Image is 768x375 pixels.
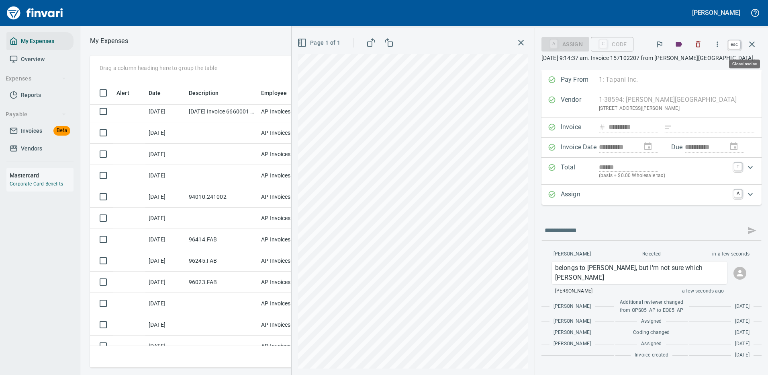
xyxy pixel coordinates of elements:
p: (basis + $0.00 Wholesale tax) [599,172,729,180]
td: AP Invoices [258,186,318,208]
td: AP Invoices [258,229,318,250]
td: [DATE] [145,293,186,314]
span: [PERSON_NAME] [554,340,591,348]
td: [DATE] [145,144,186,165]
td: AP Invoices [258,208,318,229]
p: Total [561,163,599,180]
a: Reports [6,86,74,104]
td: AP Invoices [258,101,318,122]
td: [DATE] [145,101,186,122]
span: [PERSON_NAME] [554,317,591,326]
td: [DATE] [145,336,186,357]
h5: [PERSON_NAME] [692,8,740,17]
span: [DATE] [735,351,750,359]
a: Corporate Card Benefits [10,181,63,187]
button: [PERSON_NAME] [690,6,742,19]
p: Assign [561,190,599,200]
button: More [709,35,726,53]
span: Payable [6,109,66,120]
span: in a few seconds [712,250,750,258]
td: AP Invoices [258,272,318,293]
button: Expenses [2,71,69,86]
td: [DATE] [145,122,186,144]
a: Vendors [6,140,74,158]
a: InvoicesBeta [6,122,74,140]
div: Expand [541,158,762,185]
span: Assigned [641,317,662,326]
td: AP Invoices [258,144,318,165]
td: [DATE] [145,314,186,336]
span: Alert [116,88,129,98]
nav: breadcrumb [90,36,128,46]
span: Additional reviewer changed from OPS05_AP to EQ05_AP [619,299,684,315]
p: belongs to [PERSON_NAME], but I'm not sure which [PERSON_NAME] [555,263,724,282]
span: Vendors [21,144,42,154]
td: 96245.FAB [186,250,258,272]
td: [DATE] [145,229,186,250]
td: 96414.FAB [186,229,258,250]
a: Overview [6,50,74,68]
a: A [734,190,742,198]
span: Beta [53,126,70,135]
span: Invoices [21,126,42,136]
div: Assign [541,40,589,47]
button: Page 1 of 1 [296,35,343,50]
td: AP Invoices [258,293,318,314]
div: Click for options [552,262,727,284]
td: AP Invoices [258,314,318,336]
td: 96023.FAB [186,272,258,293]
td: AP Invoices [258,250,318,272]
span: Date [149,88,172,98]
img: Finvari [5,3,65,23]
td: [DATE] [145,208,186,229]
span: [DATE] [735,340,750,348]
td: [DATE] [145,250,186,272]
div: Code [591,40,633,47]
td: [DATE] [145,186,186,208]
span: Reports [21,90,41,100]
span: [DATE] [735,303,750,311]
button: Payable [2,107,69,122]
p: Drag a column heading here to group the table [100,64,217,72]
span: [PERSON_NAME] [555,287,592,295]
span: [DATE] [735,317,750,326]
a: My Expenses [6,32,74,50]
span: Description [189,88,219,98]
span: [PERSON_NAME] [554,250,591,258]
button: Flag [651,35,668,53]
span: Alert [116,88,140,98]
td: [DATE] [145,272,186,293]
span: Assigned [641,340,662,348]
span: Expenses [6,74,66,84]
span: Employee [261,88,287,98]
span: Employee [261,88,297,98]
h6: Mastercard [10,171,74,180]
a: esc [728,40,740,49]
td: AP Invoices [258,122,318,144]
span: Description [189,88,229,98]
span: Date [149,88,161,98]
td: AP Invoices [258,336,318,357]
div: Expand [541,185,762,205]
span: Coding changed [633,329,670,337]
span: a few seconds ago [682,287,724,295]
p: [DATE] 9:14:37 am. Invoice 157102207 from [PERSON_NAME][GEOGRAPHIC_DATA]. [541,54,762,62]
span: Page 1 of 1 [299,38,340,48]
td: AP Invoices [258,165,318,186]
td: 94010.241002 [186,186,258,208]
span: [PERSON_NAME] [554,329,591,337]
span: Overview [21,54,45,64]
button: Labels [670,35,688,53]
td: [DATE] Invoice 6660001 from Superior Tire Service, Inc (1-10991) [186,101,258,122]
span: [PERSON_NAME] [554,303,591,311]
p: My Expenses [90,36,128,46]
span: Rejected [642,250,661,258]
a: T [734,163,742,171]
span: Invoice created [635,351,668,359]
span: My Expenses [21,36,54,46]
span: This records your message into the invoice and notifies anyone mentioned [742,221,762,240]
span: [DATE] [735,329,750,337]
td: [DATE] [145,165,186,186]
